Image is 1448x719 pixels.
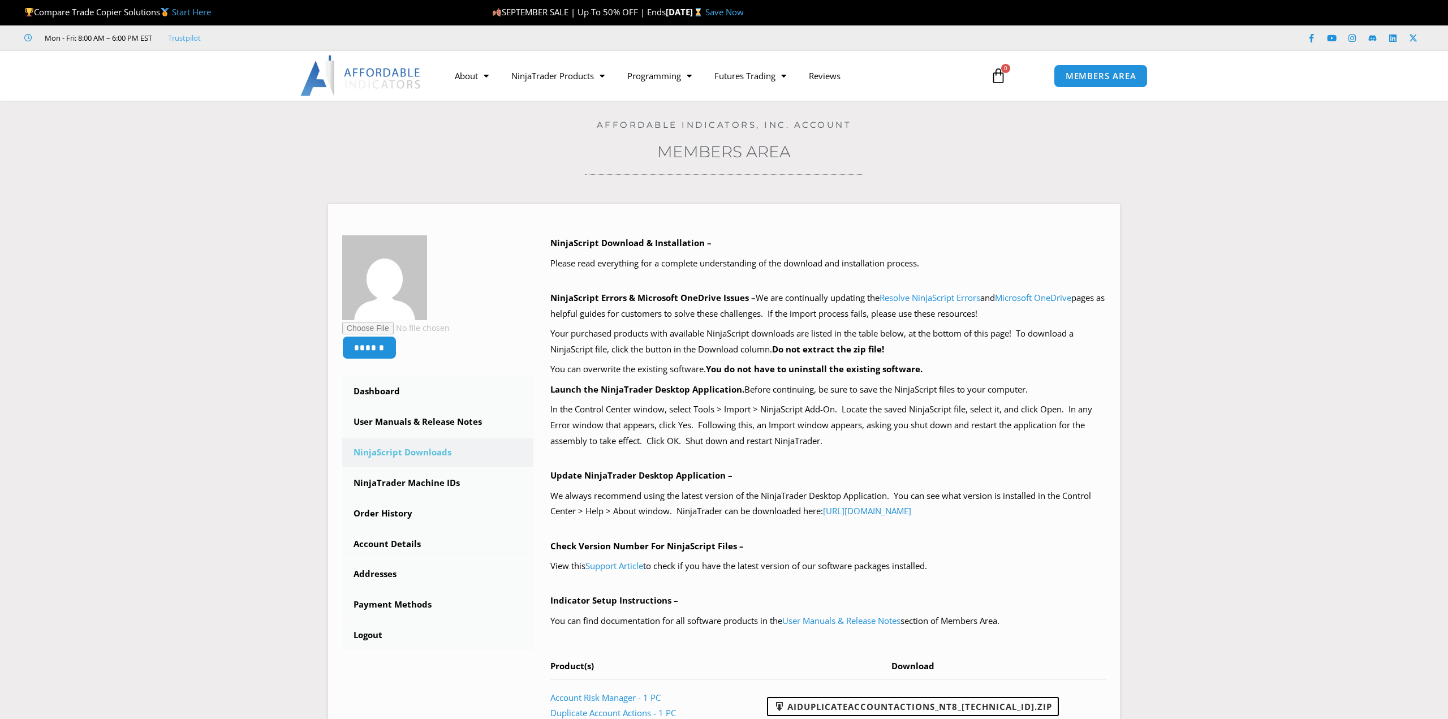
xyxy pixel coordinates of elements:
img: ⌛ [694,8,703,16]
a: Support Article [585,560,643,571]
a: NinjaTrader Products [500,63,616,89]
a: Dashboard [342,377,533,406]
span: 0 [1001,64,1010,73]
a: Resolve NinjaScript Errors [880,292,980,303]
p: Your purchased products with available NinjaScript downloads are listed in the table below, at th... [550,326,1106,358]
a: NinjaTrader Machine IDs [342,468,533,498]
span: Compare Trade Copier Solutions [24,6,211,18]
a: MEMBERS AREA [1054,64,1148,88]
img: f5d02f681ed276882d606eef2e6d71d0f5e03db29c1cb53756a171ac2d4d0901 [342,235,427,320]
p: Before continuing, be sure to save the NinjaScript files to your computer. [550,382,1106,398]
p: You can find documentation for all software products in the section of Members Area. [550,613,1106,629]
b: Update NinjaTrader Desktop Application – [550,470,732,481]
a: About [443,63,500,89]
a: Reviews [798,63,852,89]
p: Please read everything for a complete understanding of the download and installation process. [550,256,1106,272]
p: You can overwrite the existing software. [550,361,1106,377]
a: Programming [616,63,703,89]
a: Microsoft OneDrive [995,292,1071,303]
nav: Menu [443,63,977,89]
a: User Manuals & Release Notes [342,407,533,437]
b: NinjaScript Download & Installation – [550,237,712,248]
p: We always recommend using the latest version of the NinjaTrader Desktop Application. You can see ... [550,488,1106,520]
span: Mon - Fri: 8:00 AM – 6:00 PM EST [42,31,152,45]
a: Trustpilot [168,31,201,45]
p: In the Control Center window, select Tools > Import > NinjaScript Add-On. Locate the saved NinjaS... [550,402,1106,449]
strong: [DATE] [666,6,705,18]
a: Affordable Indicators, Inc. Account [597,119,852,130]
p: View this to check if you have the latest version of our software packages installed. [550,558,1106,574]
a: Logout [342,621,533,650]
b: Indicator Setup Instructions – [550,595,678,606]
img: 🏆 [25,8,33,16]
a: Order History [342,499,533,528]
a: Duplicate Account Actions - 1 PC [550,707,676,718]
a: Account Details [342,529,533,559]
a: Account Risk Manager - 1 PC [550,692,661,703]
a: AIDuplicateAccountActions_NT8_[TECHNICAL_ID].zip [767,697,1059,716]
span: Product(s) [550,660,594,671]
a: User Manuals & Release Notes [782,615,900,626]
span: SEPTEMBER SALE | Up To 50% OFF | Ends [492,6,666,18]
a: Start Here [172,6,211,18]
b: You do not have to uninstall the existing software. [706,363,923,374]
span: Download [891,660,934,671]
a: 0 [973,59,1023,92]
img: 🥇 [161,8,169,16]
a: Members Area [657,142,791,161]
a: [URL][DOMAIN_NAME] [823,505,911,516]
a: Addresses [342,559,533,589]
b: Do not extract the zip file! [772,343,884,355]
a: Save Now [705,6,744,18]
p: We are continually updating the and pages as helpful guides for customers to solve these challeng... [550,290,1106,322]
b: Check Version Number For NinjaScript Files – [550,540,744,552]
a: Payment Methods [342,590,533,619]
b: Launch the NinjaTrader Desktop Application. [550,384,744,395]
img: LogoAI | Affordable Indicators – NinjaTrader [300,55,422,96]
a: NinjaScript Downloads [342,438,533,467]
b: NinjaScript Errors & Microsoft OneDrive Issues – [550,292,756,303]
img: 🍂 [493,8,501,16]
span: MEMBERS AREA [1066,72,1136,80]
a: Futures Trading [703,63,798,89]
nav: Account pages [342,377,533,650]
